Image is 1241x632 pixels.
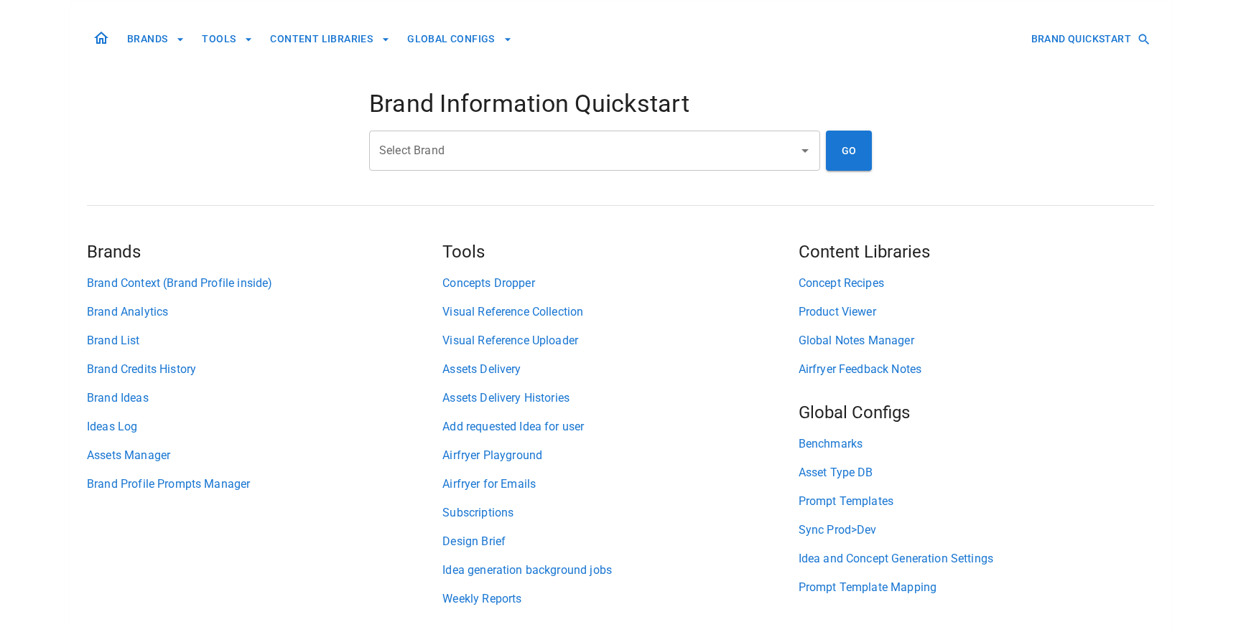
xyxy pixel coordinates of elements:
[799,401,1154,424] h5: Global Configs
[442,476,798,493] a: Airfryer for Emails
[87,447,442,464] a: Assets Manager
[442,240,798,263] h5: Tools
[442,504,798,522] a: Subscriptions
[121,26,190,52] button: BRANDS
[799,522,1154,539] a: Sync Prod>Dev
[799,435,1154,453] a: Benchmarks
[1026,26,1154,52] button: BRAND QUICKSTART
[442,303,798,321] a: Visual Reference Collection
[87,418,442,435] a: Ideas Log
[799,332,1154,349] a: Global Notes Manager
[264,26,396,52] button: CONTENT LIBRARIES
[87,303,442,321] a: Brand Analytics
[799,303,1154,321] a: Product Viewer
[799,275,1154,292] a: Concept Recipes
[799,464,1154,481] a: Asset Type DB
[442,361,798,378] a: Assets Delivery
[442,562,798,579] a: Idea generation background jobs
[799,493,1154,510] a: Prompt Templates
[442,533,798,550] a: Design Brief
[799,550,1154,567] a: Idea and Concept Generation Settings
[87,240,442,263] h5: Brands
[196,26,259,52] button: TOOLS
[87,332,442,349] a: Brand List
[87,476,442,493] a: Brand Profile Prompts Manager
[442,332,798,349] a: Visual Reference Uploader
[401,26,518,52] button: GLOBAL CONFIGS
[87,361,442,378] a: Brand Credits History
[799,579,1154,596] a: Prompt Template Mapping
[442,590,798,608] a: Weekly Reports
[795,141,815,161] button: Open
[826,131,872,171] button: GO
[369,89,872,119] h4: Brand Information Quickstart
[87,390,442,407] a: Brand Ideas
[442,418,798,435] a: Add requested Idea for user
[799,361,1154,378] a: Airfryer Feedback Notes
[799,240,1154,263] h5: Content Libraries
[442,447,798,464] a: Airfryer Playground
[87,275,442,292] a: Brand Context (Brand Profile inside)
[442,275,798,292] a: Concepts Dropper
[442,390,798,407] a: Assets Delivery Histories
